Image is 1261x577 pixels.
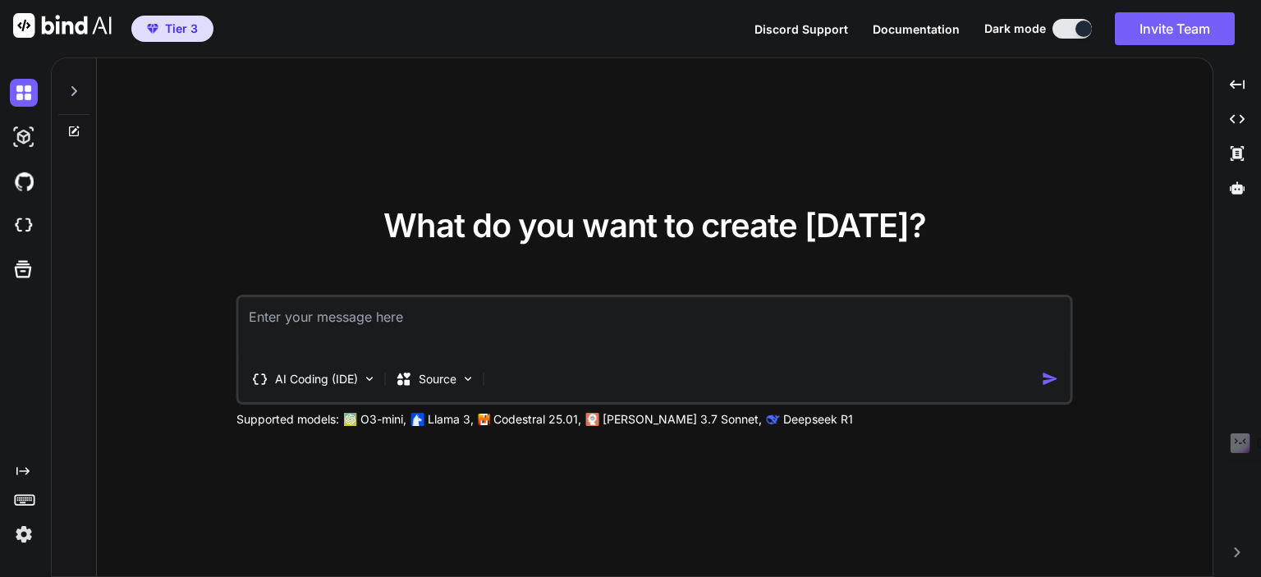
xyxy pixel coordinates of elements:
[10,79,38,107] img: darkChat
[783,411,853,428] p: Deepseek R1
[1042,370,1059,387] img: icon
[363,372,377,386] img: Pick Tools
[10,123,38,151] img: darkAi-studio
[984,21,1046,37] span: Dark mode
[754,21,848,38] button: Discord Support
[236,411,339,428] p: Supported models:
[10,167,38,195] img: githubDark
[147,24,158,34] img: premium
[13,13,112,38] img: Bind AI
[411,413,424,426] img: Llama2
[10,520,38,548] img: settings
[419,371,456,387] p: Source
[1115,12,1235,45] button: Invite Team
[131,16,213,42] button: premiumTier 3
[493,411,581,428] p: Codestral 25.01,
[479,414,490,425] img: Mistral-AI
[873,22,960,36] span: Documentation
[428,411,474,428] p: Llama 3,
[10,212,38,240] img: cloudideIcon
[275,371,358,387] p: AI Coding (IDE)
[767,413,780,426] img: claude
[586,413,599,426] img: claude
[383,205,926,245] span: What do you want to create [DATE]?
[461,372,475,386] img: Pick Models
[603,411,762,428] p: [PERSON_NAME] 3.7 Sonnet,
[344,413,357,426] img: GPT-4
[754,22,848,36] span: Discord Support
[873,21,960,38] button: Documentation
[165,21,198,37] span: Tier 3
[360,411,406,428] p: O3-mini,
